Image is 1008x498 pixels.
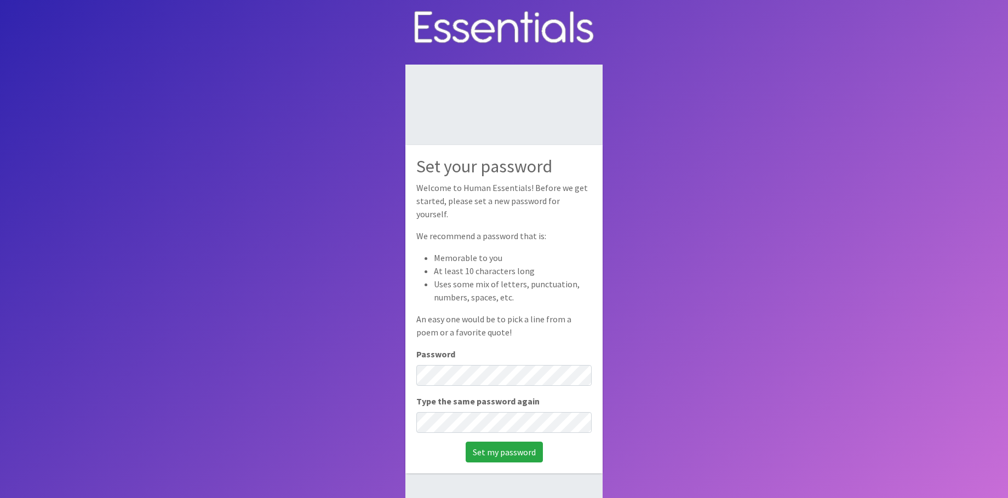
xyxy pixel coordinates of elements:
[434,264,592,277] li: At least 10 characters long
[416,348,455,361] label: Password
[434,277,592,304] li: Uses some mix of letters, punctuation, numbers, spaces, etc.
[416,312,592,339] p: An easy one would be to pick a line from a poem or a favorite quote!
[416,229,592,242] p: We recommend a password that is:
[416,181,592,221] p: Welcome to Human Essentials! Before we get started, please set a new password for yourself.
[466,442,543,462] input: Set my password
[434,251,592,264] li: Memorable to you
[416,156,592,177] h2: Set your password
[416,395,540,408] label: Type the same password again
